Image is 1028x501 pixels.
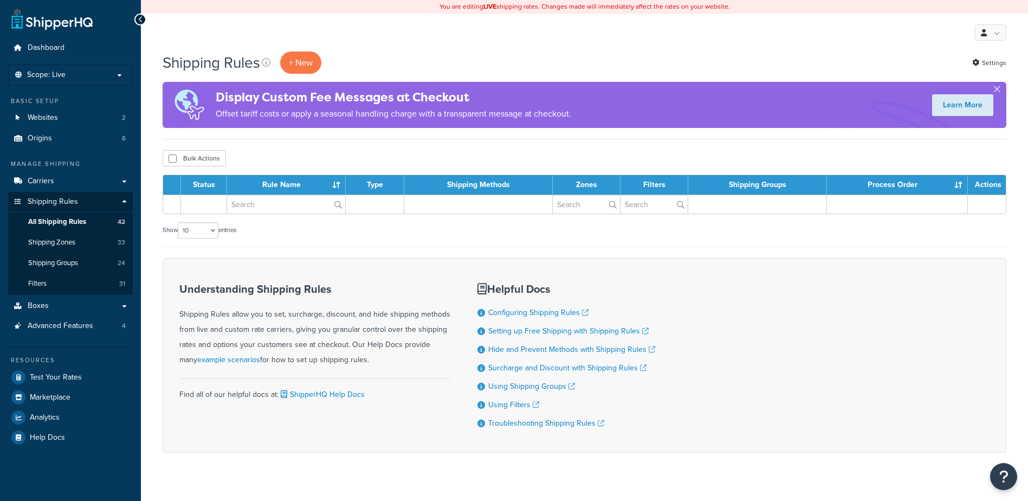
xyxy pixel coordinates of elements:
a: Using Filters [488,399,539,410]
div: Basic Setup [8,97,133,106]
span: Help Docs [30,433,65,442]
a: Configuring Shipping Rules [488,307,589,318]
a: Origins 6 [8,129,133,149]
th: Shipping Groups [688,175,827,195]
span: Advanced Features [28,322,93,331]
span: 42 [118,217,125,227]
a: Boxes [8,296,133,316]
th: Actions [968,175,1006,195]
div: Find all of our helpful docs at: [179,378,450,402]
span: Dashboard [28,43,64,53]
span: Carriers [28,177,54,186]
a: Carriers [8,171,133,191]
a: Marketplace [8,388,133,407]
span: Boxes [28,301,49,311]
li: Advanced Features [8,316,133,336]
span: 6 [122,134,126,143]
select: Showentries [178,222,218,239]
h3: Helpful Docs [477,283,655,295]
a: Learn More [932,94,993,116]
li: Shipping Rules [8,192,133,295]
a: example scenarios [197,354,260,365]
img: duties-banner-06bc72dcb5fe05cb3f9472aba00be2ae8eb53ab6f0d8bb03d382ba314ac3c341.png [163,82,216,128]
p: Offset tariff costs or apply a seasonal handling charge with a transparent message at checkout. [216,106,571,121]
button: Bulk Actions [163,150,226,166]
a: Using Shipping Groups [488,381,575,392]
th: Rule Name [227,175,346,195]
a: Test Your Rates [8,368,133,387]
li: Shipping Zones [8,233,133,253]
input: Search [227,195,345,214]
div: Resources [8,356,133,365]
li: Origins [8,129,133,149]
div: Manage Shipping [8,159,133,169]
h4: Display Custom Fee Messages at Checkout [216,88,571,106]
a: All Shipping Rules 42 [8,212,133,232]
a: Websites 2 [8,108,133,128]
input: Search [553,195,620,214]
a: Troubleshooting Shipping Rules [488,418,604,429]
div: Shipping Rules allow you to set, surcharge, discount, and hide shipping methods from live and cus... [179,283,450,368]
span: Filters [28,279,47,288]
span: Scope: Live [27,70,66,80]
a: Settings [972,55,1006,70]
th: Status [181,175,227,195]
li: All Shipping Rules [8,212,133,232]
a: Surcharge and Discount with Shipping Rules [488,362,646,374]
p: + New [280,52,321,74]
li: Websites [8,108,133,128]
span: 24 [118,259,125,268]
li: Shipping Groups [8,253,133,273]
span: 2 [122,113,126,123]
input: Search [620,195,688,214]
a: Help Docs [8,428,133,447]
th: Process Order [827,175,968,195]
a: Shipping Zones 33 [8,233,133,253]
th: Shipping Methods [404,175,553,195]
span: Shipping Zones [28,238,75,247]
label: Show entries [163,222,236,239]
th: Filters [620,175,688,195]
a: Advanced Features 4 [8,316,133,336]
h3: Understanding Shipping Rules [179,283,450,295]
span: 33 [118,238,125,247]
span: Websites [28,113,58,123]
a: Hide and Prevent Methods with Shipping Rules [488,344,655,355]
a: ShipperHQ Home [11,8,93,30]
span: Analytics [30,413,60,422]
a: Setting up Free Shipping with Shipping Rules [488,325,649,337]
b: LIVE [483,2,496,11]
span: 31 [119,279,125,288]
th: Zones [553,175,620,195]
span: Test Your Rates [30,373,82,382]
a: Shipping Rules [8,192,133,212]
a: ShipperHQ Help Docs [279,389,365,400]
h1: Shipping Rules [163,52,260,73]
span: Origins [28,134,52,143]
span: Shipping Groups [28,259,78,268]
li: Filters [8,274,133,294]
a: Dashboard [8,38,133,58]
span: Marketplace [30,393,70,402]
a: Analytics [8,408,133,427]
span: Shipping Rules [28,197,78,207]
span: All Shipping Rules [28,217,86,227]
button: Open Resource Center [990,463,1017,490]
th: Type [346,175,404,195]
a: Shipping Groups 24 [8,253,133,273]
span: 4 [122,322,126,331]
a: Filters 31 [8,274,133,294]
